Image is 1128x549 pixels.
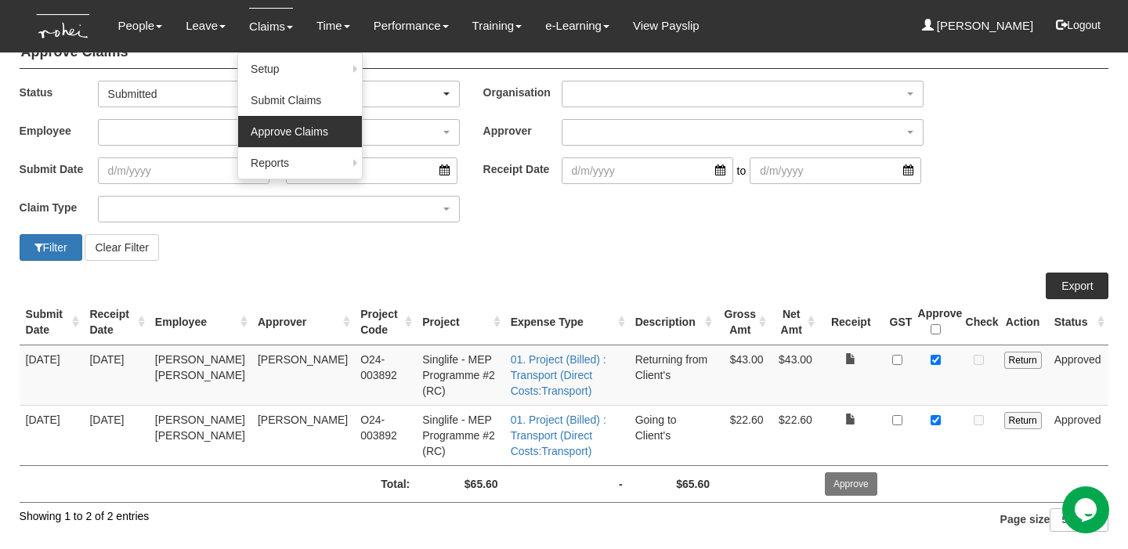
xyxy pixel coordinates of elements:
[186,8,226,44] a: Leave
[1004,412,1042,429] input: Return
[20,37,1109,69] h4: Approve Claims
[998,299,1048,345] th: Action
[416,465,504,502] td: $65.60
[483,81,562,103] label: Organisation
[884,299,912,345] th: GST
[629,299,716,345] th: Description : activate to sort column ascending
[251,299,354,345] th: Approver : activate to sort column ascending
[629,345,716,405] td: Returning from Client's
[98,157,269,184] input: d/m/yyyy
[750,157,921,184] input: d/m/yyyy
[149,465,416,502] td: Total:
[238,116,362,147] a: Approve Claims
[354,345,416,405] td: O24-003892
[1004,352,1042,369] input: Return
[716,299,770,345] th: Gross Amt : activate to sort column ascending
[83,405,148,465] td: [DATE]
[108,86,440,102] div: Submitted
[20,119,98,142] label: Employee
[1000,508,1109,532] label: Page size
[1048,345,1109,405] td: Approved
[1062,486,1112,533] iframe: chat widget
[912,299,960,345] th: Approve
[733,157,750,184] span: to
[1048,405,1109,465] td: Approved
[511,353,606,397] a: 01. Project (Billed) : Transport (Direct Costs:Transport)
[511,414,606,457] a: 01. Project (Billed) : Transport (Direct Costs:Transport)
[20,345,84,405] td: [DATE]
[354,405,416,465] td: O24-003892
[249,8,293,45] a: Claims
[416,299,504,345] th: Project : activate to sort column ascending
[20,196,98,219] label: Claim Type
[1048,299,1109,345] th: Status : activate to sort column ascending
[483,119,562,142] label: Approver
[1046,273,1108,299] a: Export
[83,299,148,345] th: Receipt Date : activate to sort column ascending
[20,299,84,345] th: Submit Date : activate to sort column ascending
[374,8,449,44] a: Performance
[20,81,98,103] label: Status
[819,299,884,345] th: Receipt
[354,299,416,345] th: Project Code : activate to sort column ascending
[251,405,354,465] td: [PERSON_NAME]
[416,405,504,465] td: Singlife - MEP Programme #2 (RC)
[960,299,998,345] th: Check
[98,81,460,107] button: Submitted
[562,157,733,184] input: d/m/yyyy
[1050,508,1108,532] select: Page size
[770,299,819,345] th: Net Amt : activate to sort column ascending
[545,8,609,44] a: e-Learning
[20,157,98,180] label: Submit Date
[716,405,770,465] td: $22.60
[770,405,819,465] td: $22.60
[251,345,354,405] td: [PERSON_NAME]
[716,345,770,405] td: $43.00
[238,147,362,179] a: Reports
[316,8,350,44] a: Time
[504,299,629,345] th: Expense Type : activate to sort column ascending
[825,472,877,496] input: Approve
[20,234,82,261] button: Filter
[629,465,716,502] td: $65.60
[629,405,716,465] td: Going to Client's
[117,8,162,44] a: People
[83,345,148,405] td: [DATE]
[149,345,251,405] td: [PERSON_NAME] [PERSON_NAME]
[149,299,251,345] th: Employee : activate to sort column ascending
[483,157,562,180] label: Receipt Date
[238,85,362,116] a: Submit Claims
[85,234,158,261] button: Clear Filter
[149,405,251,465] td: [PERSON_NAME] [PERSON_NAME]
[770,345,819,405] td: $43.00
[472,8,522,44] a: Training
[416,345,504,405] td: Singlife - MEP Programme #2 (RC)
[20,405,84,465] td: [DATE]
[922,8,1034,44] a: [PERSON_NAME]
[286,157,457,184] input: d/m/yyyy
[504,465,629,502] td: -
[238,53,362,85] a: Setup
[1045,6,1112,44] button: Logout
[633,8,700,44] a: View Payslip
